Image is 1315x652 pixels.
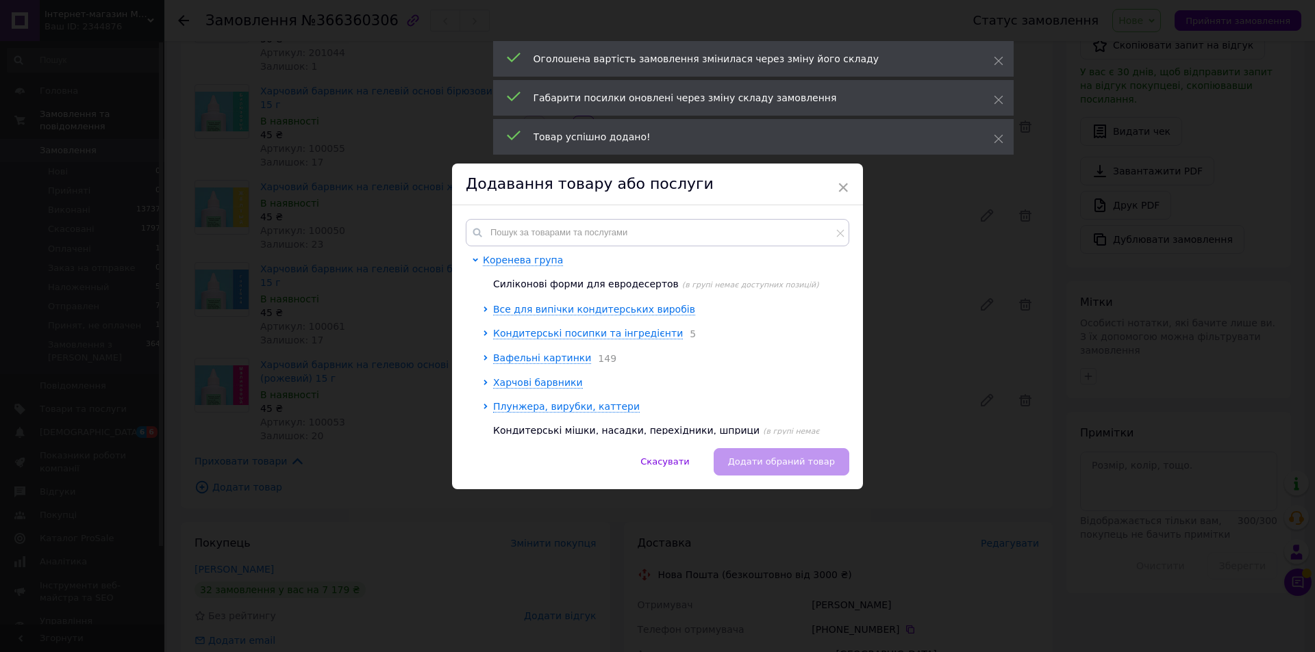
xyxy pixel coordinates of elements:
[493,425,760,436] span: Кондитерські мішки, насадки, перехідники, шприци
[493,377,583,388] span: Харчові барвники
[640,456,689,467] span: Скасувати
[837,176,849,199] span: ×
[493,304,695,315] span: Все для випічки кондитерських виробів
[683,328,696,339] span: 5
[493,278,679,289] span: Силіконові форми для евродесертов
[626,448,703,475] button: Скасувати
[493,328,683,339] span: Кондитерські посипки та інгредієнти
[483,255,563,265] span: Коренева група
[534,52,960,66] div: Оголошена вартість замовлення змінилася через зміну його складу
[591,353,616,364] span: 149
[493,352,591,363] span: Вафельні картинки
[534,91,960,105] div: Габарити посилки оновлені через зміну складу замовлення
[466,219,849,246] input: Пошук за товарами та послугами
[682,281,819,289] span: (в групі немає доступних позицій)
[493,401,640,412] span: Плунжера, вирубки, каттери
[452,164,863,205] div: Додавання товару або послуги
[534,130,960,144] div: Товар успішно додано!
